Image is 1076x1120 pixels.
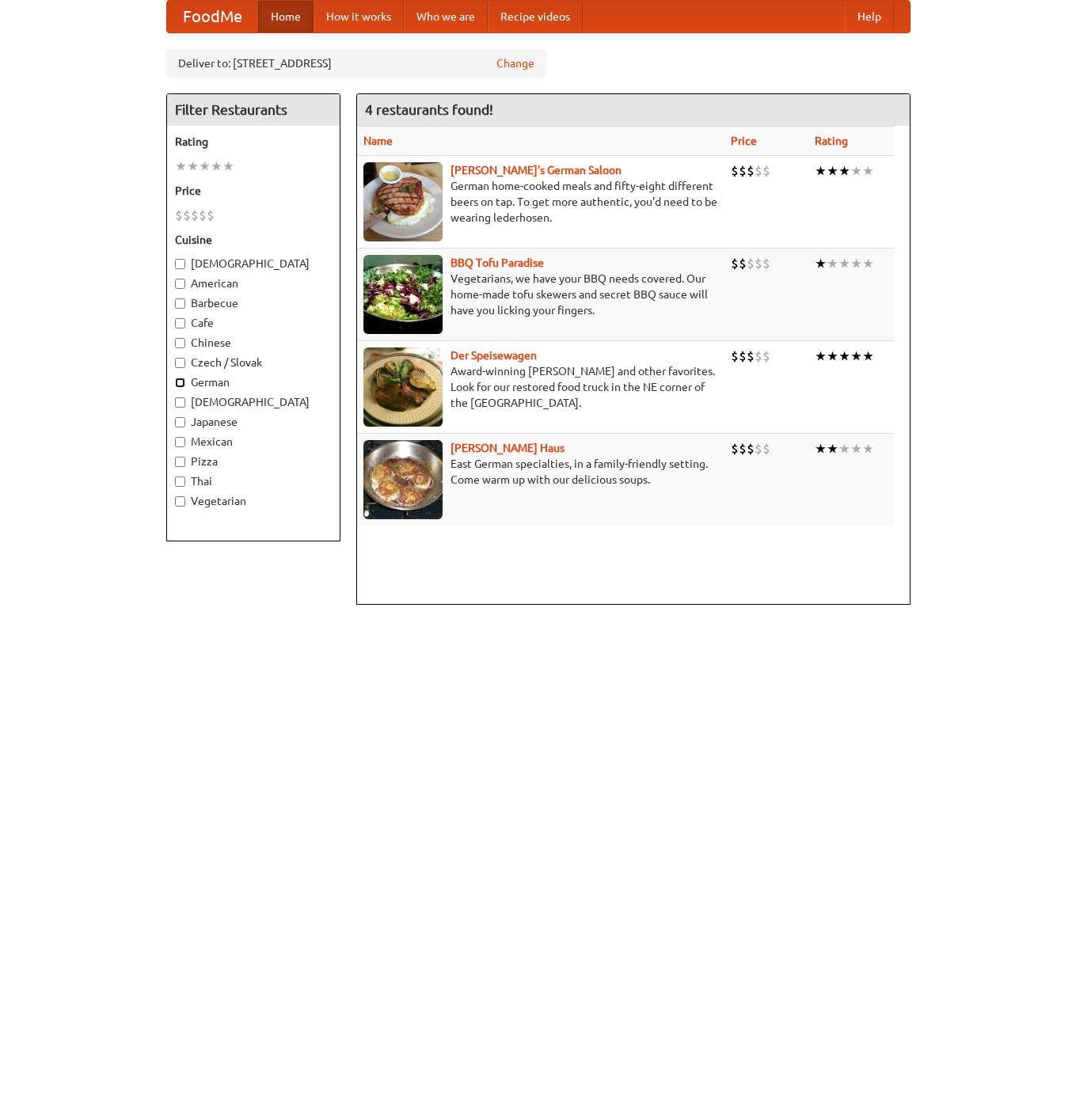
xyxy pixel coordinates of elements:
[747,255,755,272] li: $
[850,440,862,457] li: ★
[747,440,755,457] li: $
[167,94,340,126] h4: Filter Restaurants
[175,496,185,507] input: Vegetarian
[731,135,757,147] a: Price
[862,255,874,272] li: ★
[175,414,332,430] label: Japanese
[175,279,185,289] input: American
[815,162,827,180] li: ★
[755,162,762,180] li: $
[175,454,332,469] label: Pizza
[850,162,862,180] li: ★
[175,473,332,489] label: Thai
[496,55,534,71] a: Change
[827,162,838,180] li: ★
[827,440,838,457] li: ★
[175,259,185,269] input: [DEMOGRAPHIC_DATA]
[815,135,848,147] a: Rating
[739,255,747,272] li: $
[815,347,827,365] li: ★
[762,440,770,457] li: $
[363,347,443,427] img: speisewagen.jpg
[175,295,332,311] label: Barbecue
[739,162,747,180] li: $
[175,417,185,427] input: Japanese
[183,207,191,224] li: $
[365,102,493,117] ng-pluralize: 4 restaurants found!
[175,338,185,348] input: Chinese
[175,374,332,390] label: German
[175,397,185,408] input: [DEMOGRAPHIC_DATA]
[207,207,215,224] li: $
[451,164,622,177] a: [PERSON_NAME]'s German Saloon
[363,178,718,226] p: German home-cooked meals and fifty-eight different beers on tap. To get more authentic, you'd nee...
[187,158,199,175] li: ★
[211,158,222,175] li: ★
[363,456,718,488] p: East German specialties, in a family-friendly setting. Come warm up with our delicious soups.
[731,162,739,180] li: $
[739,440,747,457] li: $
[175,207,183,224] li: $
[827,255,838,272] li: ★
[762,347,770,365] li: $
[199,158,211,175] li: ★
[175,256,332,271] label: [DEMOGRAPHIC_DATA]
[755,347,762,365] li: $
[838,162,850,180] li: ★
[815,440,827,457] li: ★
[175,134,332,150] h5: Rating
[838,255,850,272] li: ★
[363,440,443,519] img: kohlhaus.jpg
[731,347,739,365] li: $
[850,255,862,272] li: ★
[762,162,770,180] li: $
[363,363,718,411] p: Award-winning [PERSON_NAME] and other favorites. Look for our restored food truck in the NE corne...
[747,347,755,365] li: $
[175,275,332,291] label: American
[314,1,404,32] a: How it works
[175,437,185,447] input: Mexican
[175,355,332,370] label: Czech / Slovak
[451,349,537,362] a: Der Speisewagen
[731,440,739,457] li: $
[451,256,544,269] b: BBQ Tofu Paradise
[404,1,488,32] a: Who we are
[175,493,332,509] label: Vegetarian
[199,207,207,224] li: $
[175,158,187,175] li: ★
[850,347,862,365] li: ★
[838,347,850,365] li: ★
[175,318,185,328] input: Cafe
[175,434,332,450] label: Mexican
[175,315,332,331] label: Cafe
[815,255,827,272] li: ★
[762,255,770,272] li: $
[175,476,185,487] input: Thai
[363,135,393,147] a: Name
[827,347,838,365] li: ★
[175,358,185,368] input: Czech / Slovak
[845,1,894,32] a: Help
[838,440,850,457] li: ★
[731,255,739,272] li: $
[175,378,185,388] input: German
[175,394,332,410] label: [DEMOGRAPHIC_DATA]
[755,255,762,272] li: $
[451,442,565,454] a: [PERSON_NAME] Haus
[175,298,185,309] input: Barbecue
[175,457,185,467] input: Pizza
[166,49,546,78] div: Deliver to: [STREET_ADDRESS]
[739,347,747,365] li: $
[862,347,874,365] li: ★
[755,440,762,457] li: $
[488,1,583,32] a: Recipe videos
[175,232,332,248] h5: Cuisine
[167,1,258,32] a: FoodMe
[258,1,314,32] a: Home
[862,162,874,180] li: ★
[747,162,755,180] li: $
[363,271,718,318] p: Vegetarians, we have your BBQ needs covered. Our home-made tofu skewers and secret BBQ sauce will...
[175,335,332,351] label: Chinese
